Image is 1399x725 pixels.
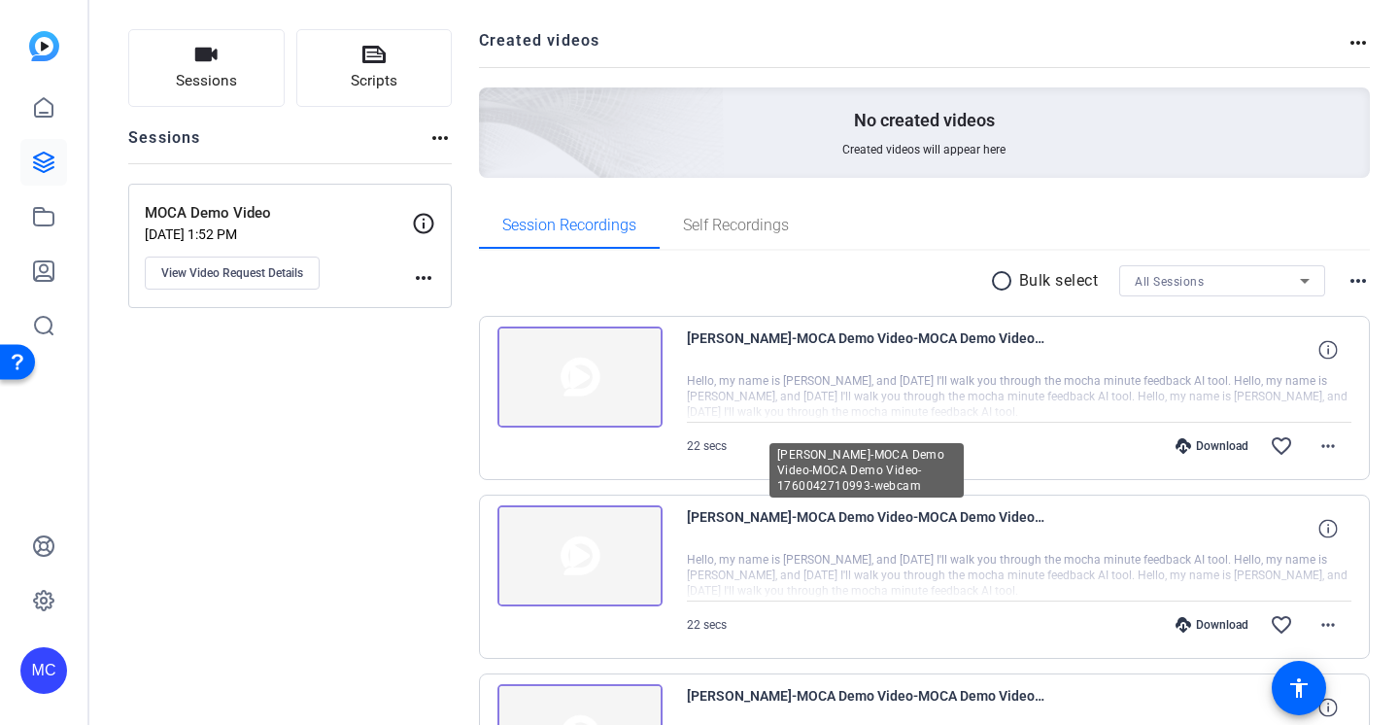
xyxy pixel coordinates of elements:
[842,142,1006,157] span: Created videos will appear here
[145,257,320,290] button: View Video Request Details
[1316,434,1340,458] mat-icon: more_horiz
[502,218,636,233] span: Session Recordings
[990,269,1019,293] mat-icon: radio_button_unchecked
[1347,31,1370,54] mat-icon: more_horiz
[687,327,1046,373] span: [PERSON_NAME]-MOCA Demo Video-MOCA Demo Video-1760042710993-screen
[1166,617,1258,633] div: Download
[145,202,412,224] p: MOCA Demo Video
[1347,269,1370,293] mat-icon: more_horiz
[128,126,201,163] h2: Sessions
[497,327,663,428] img: thumb-nail
[161,265,303,281] span: View Video Request Details
[351,70,397,92] span: Scripts
[479,29,1348,67] h2: Created videos
[29,31,59,61] img: blue-gradient.svg
[412,266,435,290] mat-icon: more_horiz
[854,109,995,132] p: No created videos
[1019,269,1099,293] p: Bulk select
[1270,434,1293,458] mat-icon: favorite_border
[1270,613,1293,637] mat-icon: favorite_border
[1166,438,1258,454] div: Download
[176,70,237,92] span: Sessions
[128,29,285,107] button: Sessions
[497,505,663,606] img: thumb-nail
[296,29,453,107] button: Scripts
[1287,676,1311,700] mat-icon: accessibility
[687,439,727,453] span: 22 secs
[1316,613,1340,637] mat-icon: more_horiz
[145,226,412,242] p: [DATE] 1:52 PM
[20,647,67,694] div: MC
[1135,275,1204,289] span: All Sessions
[687,618,727,632] span: 22 secs
[687,505,1046,552] span: [PERSON_NAME]-MOCA Demo Video-MOCA Demo Video-1760042710993-webcam
[683,218,789,233] span: Self Recordings
[428,126,452,150] mat-icon: more_horiz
